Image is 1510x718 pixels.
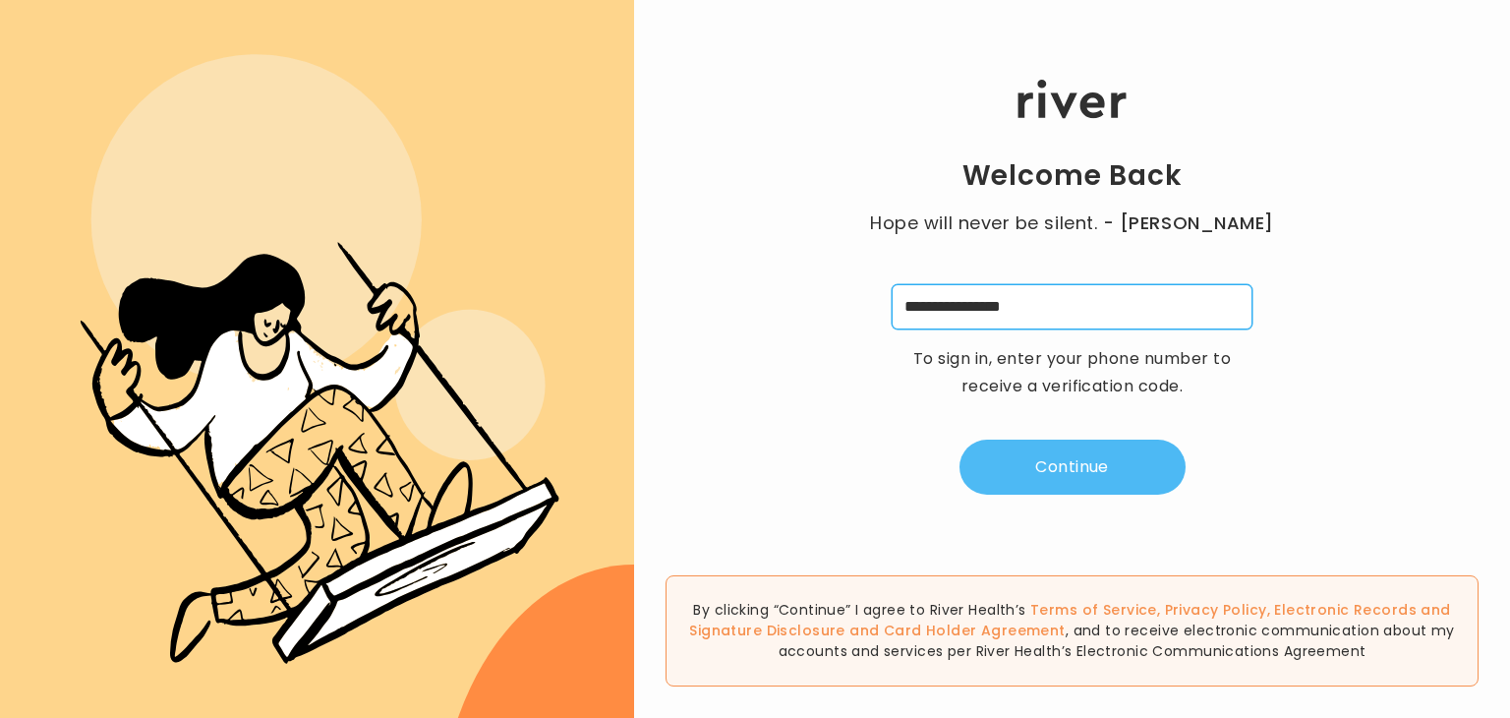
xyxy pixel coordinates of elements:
[1030,600,1157,620] a: Terms of Service
[851,209,1294,237] p: Hope will never be silent.
[689,600,1450,640] a: Electronic Records and Signature Disclosure
[962,158,1183,194] h1: Welcome Back
[1165,600,1267,620] a: Privacy Policy
[900,345,1245,400] p: To sign in, enter your phone number to receive a verification code.
[666,575,1479,687] div: By clicking “Continue” I agree to River Health’s
[779,621,1455,661] span: , and to receive electronic communication about my accounts and services per River Health’s Elect...
[884,621,1066,640] a: Card Holder Agreement
[959,440,1186,495] button: Continue
[689,600,1450,640] span: , , and
[1103,209,1274,237] span: - [PERSON_NAME]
